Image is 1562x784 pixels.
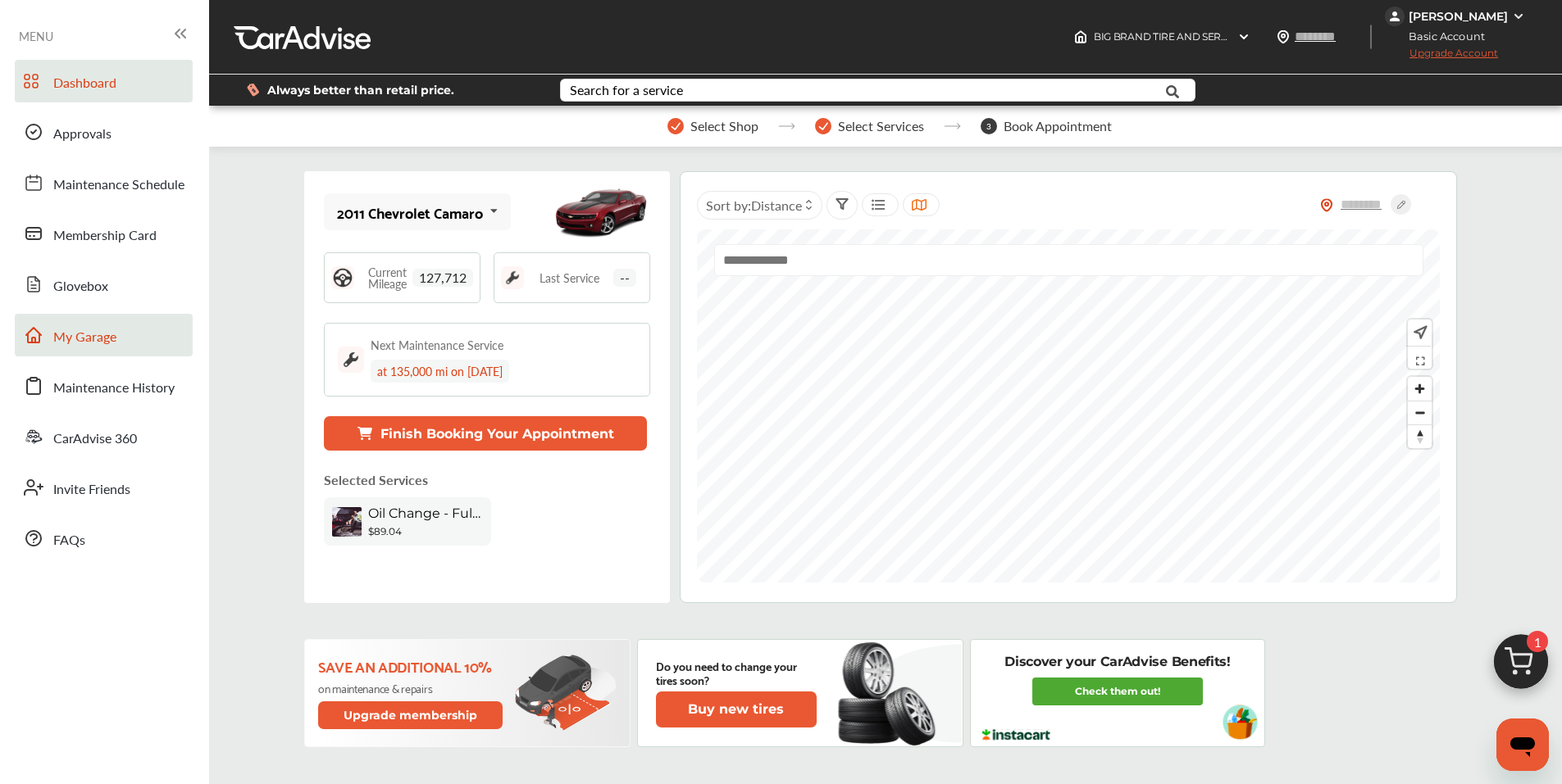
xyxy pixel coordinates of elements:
span: MENU [19,29,53,43]
span: Book Appointment [1004,119,1112,134]
span: Sort by : [706,196,802,215]
a: CarAdvise 360 [15,415,193,458]
span: Maintenance History [53,378,175,399]
p: Selected Services [324,470,428,489]
img: stepper-arrow.e24c07c6.svg [944,123,961,129]
img: header-home-logo.8d720a4f.svg [1074,30,1087,43]
span: Zoom out [1408,401,1432,424]
iframe: Button to launch messaging window [1496,718,1549,771]
div: Next Maintenance Service [371,337,503,353]
div: 2011 Chevrolet Camaro [337,204,483,220]
span: 127,712 [412,269,473,287]
img: oil-change-thumb.jpg [332,507,362,537]
button: Zoom out [1408,401,1432,424]
span: Last Service [540,272,599,283]
span: Reset bearing to north [1408,425,1432,448]
button: Zoom in [1408,377,1432,401]
a: Membership Card [15,212,193,255]
button: Upgrade membership [318,701,503,729]
img: location_vector.a44bc228.svg [1277,30,1290,43]
div: Search for a service [570,84,683,97]
a: Dashboard [15,60,193,102]
img: cart_icon.3d0951e8.svg [1482,627,1560,705]
p: Discover your CarAdvise Benefits! [1004,653,1230,671]
span: Distance [751,196,802,215]
a: Maintenance Schedule [15,161,193,204]
span: My Garage [53,327,116,348]
a: Maintenance History [15,365,193,407]
span: Glovebox [53,276,108,297]
img: instacart-vehicle.0979a191.svg [1223,705,1258,740]
span: Dashboard [53,73,116,94]
canvas: Map [697,229,1440,582]
div: at 135,000 mi on [DATE] [371,360,509,383]
span: BIG BRAND TIRE AND SERVICE 120418 , [STREET_ADDRESS] LANCASTER , CA 93535 [1094,30,1482,43]
span: Approvals [53,124,112,145]
span: CarAdvise 360 [53,428,137,450]
img: header-down-arrow.9dd2ce7d.svg [1237,30,1250,43]
img: stepper-arrow.e24c07c6.svg [778,123,795,129]
img: location_vector_orange.38f05af8.svg [1320,198,1333,212]
img: instacart-logo.217963cc.svg [980,729,1053,741]
span: 3 [981,118,997,134]
p: Save an additional 10% [318,657,506,675]
img: WGsFRI8htEPBVLJbROoPRyZpYNWhNONpIPPETTm6eUC0GeLEiAAAAAElFTkSuQmCC [1512,10,1525,23]
button: Finish Booking Your Appointment [324,416,647,451]
img: new-tire.a0c7fe23.svg [836,635,945,751]
img: maintenance_logo [338,347,364,373]
a: My Garage [15,314,193,356]
b: $89.04 [368,525,402,537]
span: -- [613,269,636,287]
img: mobile_6815_st0640_046.jpg [552,175,650,249]
img: dollor_label_vector.a70140d1.svg [247,83,259,97]
div: [PERSON_NAME] [1409,9,1508,24]
span: Maintenance Schedule [53,174,184,196]
img: recenter.ce011a49.svg [1410,324,1428,342]
span: Basic Account [1387,28,1497,45]
img: jVpblrzwTbfkPYzPPzSLxeg0AAAAASUVORK5CYII= [1385,7,1405,26]
a: Check them out! [1032,678,1203,705]
span: 1 [1527,631,1548,652]
a: Glovebox [15,263,193,306]
img: header-divider.bc55588e.svg [1370,25,1372,49]
span: Select Shop [690,119,758,134]
img: steering_logo [331,266,354,289]
span: Membership Card [53,225,157,247]
span: Select Services [838,119,924,134]
p: on maintenance & repairs [318,682,506,695]
img: update-membership.81812027.svg [515,655,617,731]
a: Approvals [15,111,193,153]
button: Reset bearing to north [1408,424,1432,448]
span: Invite Friends [53,479,130,501]
p: Do you need to change your tires soon? [656,659,817,687]
span: Always better than retail price. [267,84,454,96]
span: FAQs [53,530,85,551]
span: Upgrade Account [1385,47,1498,67]
img: stepper-checkmark.b5569197.svg [815,118,831,134]
a: Invite Friends [15,466,193,509]
span: Current Mileage [362,266,412,289]
a: Buy new tires [656,691,820,727]
button: Buy new tires [656,691,817,727]
img: stepper-checkmark.b5569197.svg [667,118,684,134]
span: Oil Change - Full-synthetic [368,505,483,521]
img: maintenance_logo [501,266,524,289]
a: FAQs [15,517,193,560]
